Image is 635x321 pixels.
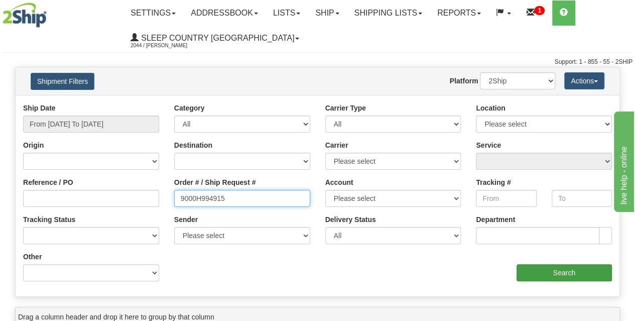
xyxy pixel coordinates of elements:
span: Sleep Country [GEOGRAPHIC_DATA] [139,34,294,42]
a: 1 [519,1,552,26]
label: Tracking Status [23,215,75,225]
input: To [552,190,612,207]
a: Sleep Country [GEOGRAPHIC_DATA] 2044 / [PERSON_NAME] [123,26,307,51]
div: live help - online [8,6,93,18]
label: Destination [174,140,212,150]
button: Shipment Filters [31,73,94,90]
label: Order # / Ship Request # [174,177,256,187]
button: Actions [564,72,604,89]
sup: 1 [534,6,545,15]
a: Shipping lists [347,1,430,26]
div: Support: 1 - 855 - 55 - 2SHIP [3,58,632,66]
label: Other [23,252,42,262]
label: Location [476,103,505,113]
a: Lists [266,1,308,26]
label: Delivery Status [325,215,376,225]
label: Carrier Type [325,103,366,113]
label: Reference / PO [23,177,73,187]
span: 2044 / [PERSON_NAME] [131,41,206,51]
a: Settings [123,1,183,26]
label: Origin [23,140,44,150]
a: Reports [430,1,488,26]
input: Search [517,264,612,281]
label: Tracking # [476,177,511,187]
iframe: chat widget [612,109,634,211]
label: Category [174,103,205,113]
label: Service [476,140,501,150]
img: logo2044.jpg [3,3,47,28]
label: Sender [174,215,198,225]
label: Department [476,215,515,225]
label: Ship Date [23,103,56,113]
a: Ship [308,1,346,26]
label: Account [325,177,353,187]
input: From [476,190,536,207]
label: Platform [450,76,478,86]
a: Addressbook [183,1,266,26]
label: Carrier [325,140,348,150]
